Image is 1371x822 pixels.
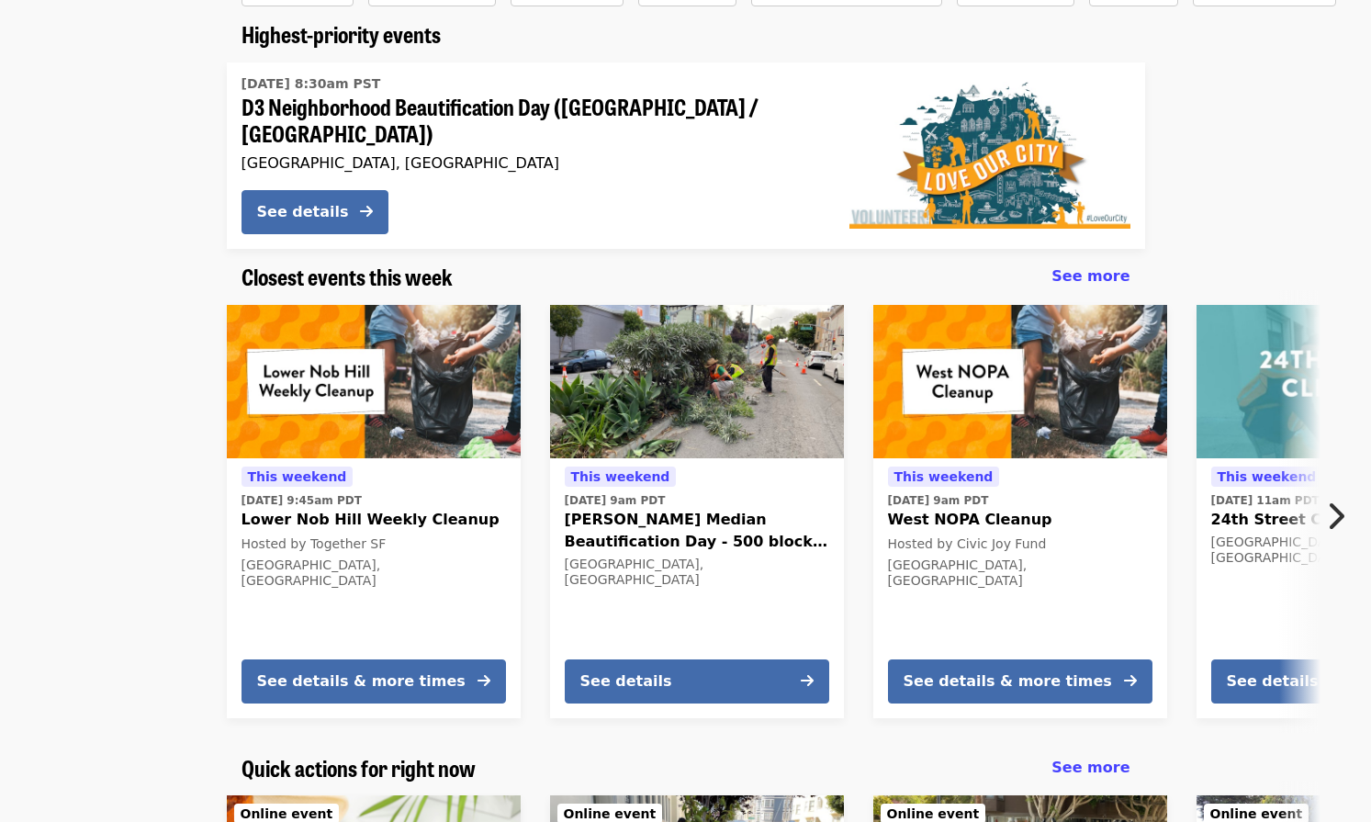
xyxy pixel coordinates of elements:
[1051,757,1129,779] a: See more
[888,492,989,509] time: [DATE] 9am PDT
[242,17,441,50] span: Highest-priority events
[1051,265,1129,287] a: See more
[242,557,506,589] div: [GEOGRAPHIC_DATA], [GEOGRAPHIC_DATA]
[571,469,670,484] span: This weekend
[565,659,829,704] button: See details
[888,659,1152,704] button: See details & more times
[564,806,657,821] span: Online event
[242,74,381,94] time: [DATE] 8:30am PST
[227,755,1145,782] div: Quick actions for right now
[241,806,333,821] span: Online event
[888,557,1152,589] div: [GEOGRAPHIC_DATA], [GEOGRAPHIC_DATA]
[904,670,1112,693] div: See details & more times
[888,536,1047,551] span: Hosted by Civic Joy Fund
[242,190,388,234] button: See details
[242,492,362,509] time: [DATE] 9:45am PDT
[1051,759,1129,776] span: See more
[887,806,980,821] span: Online event
[565,492,666,509] time: [DATE] 9am PDT
[1310,490,1371,542] button: Next item
[1218,469,1317,484] span: This weekend
[227,305,521,459] img: Lower Nob Hill Weekly Cleanup organized by Together SF
[565,557,829,588] div: [GEOGRAPHIC_DATA], [GEOGRAPHIC_DATA]
[1124,672,1137,690] i: arrow-right icon
[242,264,453,290] a: Closest events this week
[257,670,466,693] div: See details & more times
[478,672,490,690] i: arrow-right icon
[242,260,453,292] span: Closest events this week
[242,154,820,172] div: [GEOGRAPHIC_DATA], [GEOGRAPHIC_DATA]
[873,305,1167,718] a: See details for "West NOPA Cleanup"
[248,469,347,484] span: This weekend
[242,509,506,531] span: Lower Nob Hill Weekly Cleanup
[801,672,814,690] i: arrow-right icon
[1210,806,1303,821] span: Online event
[242,659,506,704] button: See details & more times
[1326,499,1344,534] i: chevron-right icon
[227,62,1145,249] a: See details for "D3 Neighborhood Beautification Day (North Beach / Russian Hill)"
[257,201,349,223] div: See details
[242,536,387,551] span: Hosted by Together SF
[888,509,1152,531] span: West NOPA Cleanup
[227,305,521,718] a: See details for "Lower Nob Hill Weekly Cleanup"
[242,751,476,783] span: Quick actions for right now
[580,670,672,693] div: See details
[242,94,820,147] span: D3 Neighborhood Beautification Day ([GEOGRAPHIC_DATA] / [GEOGRAPHIC_DATA])
[849,82,1130,229] img: D3 Neighborhood Beautification Day (North Beach / Russian Hill) organized by SF Public Works
[360,203,373,220] i: arrow-right icon
[550,305,844,459] img: Guerrero Median Beautification Day - 500 block and 600 block organized by SF Public Works
[894,469,994,484] span: This weekend
[227,264,1145,290] div: Closest events this week
[1051,267,1129,285] span: See more
[242,755,476,782] a: Quick actions for right now
[565,509,829,553] span: [PERSON_NAME] Median Beautification Day - 500 block and 600 block
[873,305,1167,459] img: West NOPA Cleanup organized by Civic Joy Fund
[550,305,844,718] a: See details for "Guerrero Median Beautification Day - 500 block and 600 block"
[1211,492,1320,509] time: [DATE] 11am PDT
